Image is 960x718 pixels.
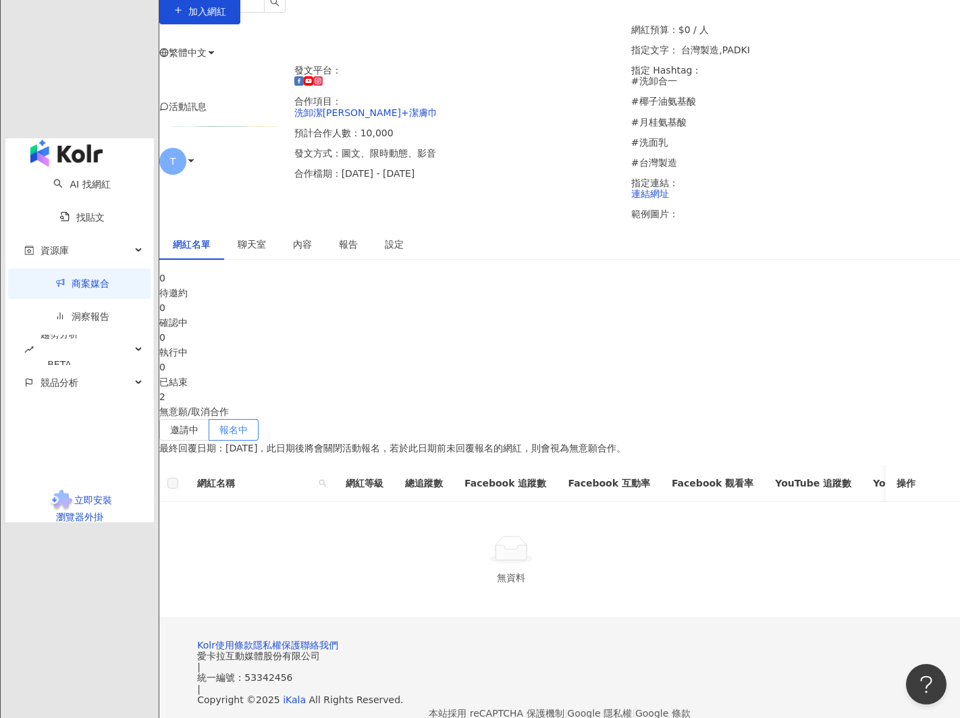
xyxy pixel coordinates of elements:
[5,490,154,522] a: chrome extension立即安裝 瀏覽器外掛
[41,319,78,380] span: 趨勢分析
[293,237,312,252] div: 內容
[238,240,266,249] span: 聊天室
[283,694,306,705] a: iKala
[631,137,960,148] p: #洗面乳
[197,661,201,672] span: |
[56,495,112,522] span: 立即安裝 瀏覽器外掛
[253,640,300,651] a: 隱私權保護
[159,285,960,300] div: 待邀約
[319,479,327,487] span: search
[294,65,623,86] p: 發文平台：
[176,570,847,585] div: 無資料
[159,330,960,345] div: 0
[159,345,960,360] div: 執行中
[215,640,253,651] a: 使用條款
[197,476,313,491] span: 網紅名稱
[316,473,329,493] span: search
[454,465,557,502] th: Facebook 追蹤數
[335,465,394,502] th: 網紅等級
[48,490,74,512] img: chrome extension
[41,236,69,266] span: 資源庫
[60,212,105,223] a: 找貼文
[155,126,290,127] img: 洗卸潔顏露+潔膚巾
[159,315,960,330] div: 確認中
[661,465,764,502] th: Facebook 觀看率
[764,465,862,502] th: YouTube 追蹤數
[159,404,960,419] div: 無意願/取消合作
[631,177,960,199] p: 指定連結：
[631,65,960,168] p: 指定 Hashtag：
[159,389,960,404] div: 2
[159,271,960,285] div: 0
[170,424,198,435] span: 邀請中
[197,684,201,694] span: |
[197,640,215,651] a: Kolr
[24,345,34,354] span: rise
[631,157,960,168] p: #台灣製造
[197,672,922,683] div: 統一編號：53342456
[294,107,437,118] a: 洗卸潔[PERSON_NAME]+潔膚巾
[53,179,110,190] a: searchAI 找網紅
[159,441,960,455] p: 最終回覆日期：[DATE]，此日期後將會關閉活動報名，若於此日期前未回覆報名的網紅，則會視為無意願合作。
[557,465,660,502] th: Facebook 互動率
[294,128,623,138] p: 預計合作人數：10,000
[631,117,960,128] p: #月桂氨基酸
[886,465,960,502] th: 操作
[30,140,103,167] img: logo
[906,664,946,705] iframe: Help Scout Beacon - Open
[41,350,78,380] div: BETA
[173,237,211,252] div: 網紅名單
[339,237,358,252] div: 報告
[188,6,226,17] span: 加入網紅
[219,424,248,435] span: 報名中
[300,640,338,651] a: 聯絡我們
[197,651,922,661] div: 愛卡拉互動媒體股份有限公司
[862,465,960,502] th: YouTube 互動率
[159,375,960,389] div: 已結束
[294,168,623,179] p: 合作檔期：[DATE] - [DATE]
[159,300,960,315] div: 0
[159,360,960,375] div: 0
[197,694,922,705] div: Copyright © 2025 All Rights Reserved.
[631,45,960,55] p: 指定文字： 台灣製造,PADKI
[294,148,623,159] p: 發文方式：圖文、限時動態、影音
[170,154,176,169] span: T
[394,465,454,502] th: 總追蹤數
[631,96,960,107] p: #椰子油氨基酸
[631,188,669,199] a: 連結網址
[631,24,960,35] p: 網紅預算：$0 / 人
[41,368,78,398] span: 競品分析
[631,76,960,86] p: #洗卸合一
[169,101,207,112] span: 活動訊息
[631,209,960,219] p: 範例圖片：
[55,278,109,289] a: 商案媒合
[385,237,404,252] div: 設定
[55,311,109,322] a: 洞察報告
[294,96,623,117] p: 合作項目：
